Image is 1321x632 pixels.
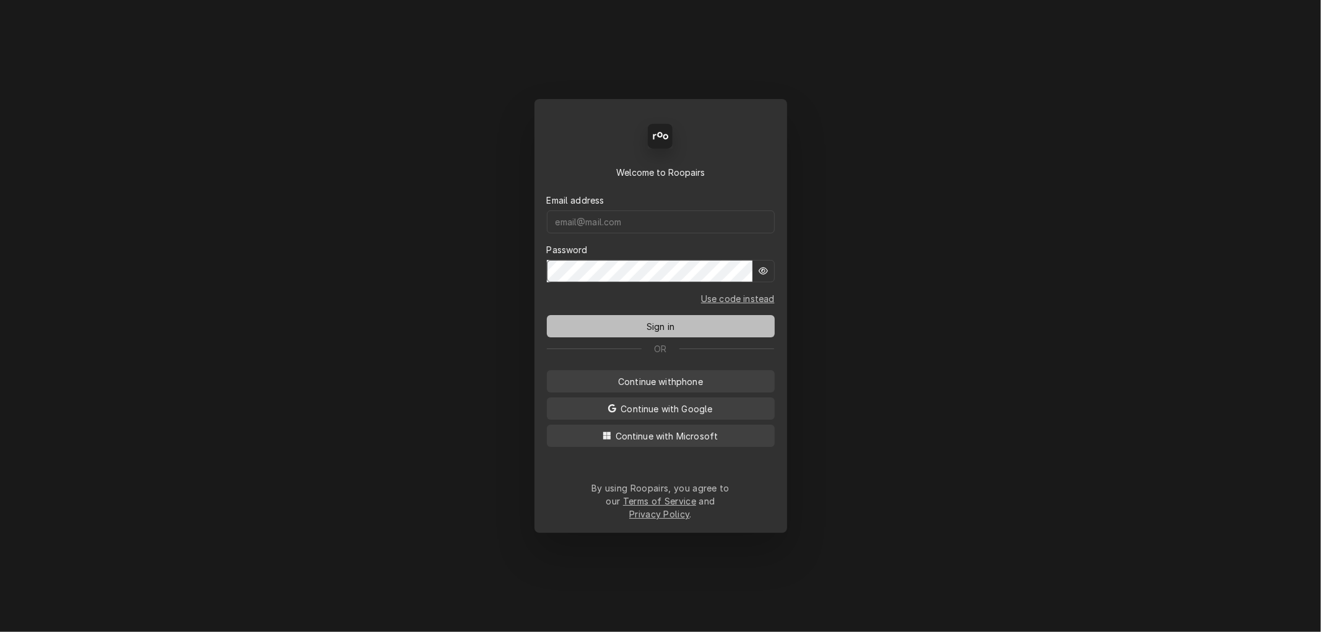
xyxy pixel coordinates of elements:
[613,430,721,443] span: Continue with Microsoft
[547,194,604,207] label: Email address
[547,315,775,337] button: Sign in
[623,496,696,506] a: Terms of Service
[591,482,730,521] div: By using Roopairs, you agree to our and .
[547,397,775,420] button: Continue with Google
[547,342,775,355] div: Or
[644,320,677,333] span: Sign in
[547,425,775,447] button: Continue with Microsoft
[547,370,775,392] button: Continue withphone
[701,292,775,305] a: Go to Email and code form
[547,243,588,256] label: Password
[547,166,775,179] div: Welcome to Roopairs
[547,210,775,233] input: email@mail.com
[629,509,689,519] a: Privacy Policy
[618,402,715,415] span: Continue with Google
[616,375,705,388] span: Continue with phone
